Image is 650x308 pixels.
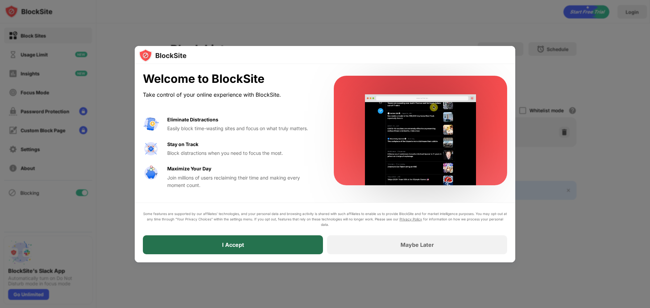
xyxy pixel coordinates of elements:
div: Stay on Track [167,141,198,148]
a: Privacy Policy [399,217,422,221]
div: Eliminate Distractions [167,116,218,123]
div: Join millions of users reclaiming their time and making every moment count. [167,174,318,189]
div: I Accept [222,241,244,248]
img: value-avoid-distractions.svg [143,116,159,132]
div: Block distractions when you need to focus the most. [167,149,318,157]
img: value-safe-time.svg [143,165,159,181]
div: Some features are supported by our affiliates’ technologies, and your personal data and browsing ... [143,211,507,227]
img: logo-blocksite.svg [139,49,187,62]
div: Take control of your online experience with BlockSite. [143,90,318,100]
div: Easily block time-wasting sites and focus on what truly matters. [167,125,318,132]
div: Welcome to BlockSite [143,72,318,86]
div: Maximize Your Day [167,165,211,172]
div: Maybe Later [400,241,434,248]
img: value-focus.svg [143,141,159,157]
